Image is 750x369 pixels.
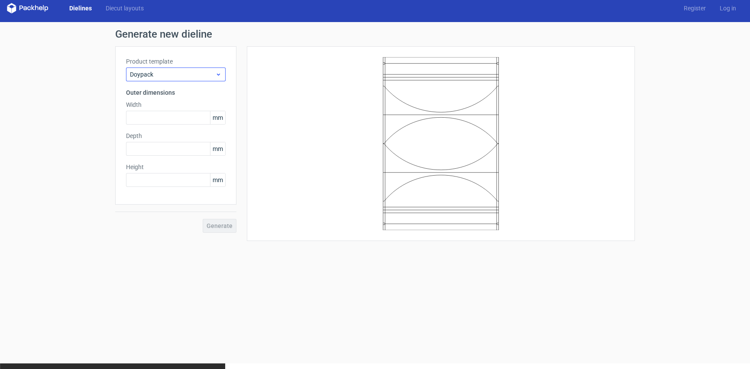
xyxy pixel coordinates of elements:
[126,88,226,97] h3: Outer dimensions
[677,4,713,13] a: Register
[126,163,226,171] label: Height
[126,132,226,140] label: Depth
[115,29,635,39] h1: Generate new dieline
[130,70,215,79] span: Doypack
[126,57,226,66] label: Product template
[210,142,225,155] span: mm
[62,4,99,13] a: Dielines
[713,4,743,13] a: Log in
[126,100,226,109] label: Width
[99,4,151,13] a: Diecut layouts
[210,111,225,124] span: mm
[210,173,225,186] span: mm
